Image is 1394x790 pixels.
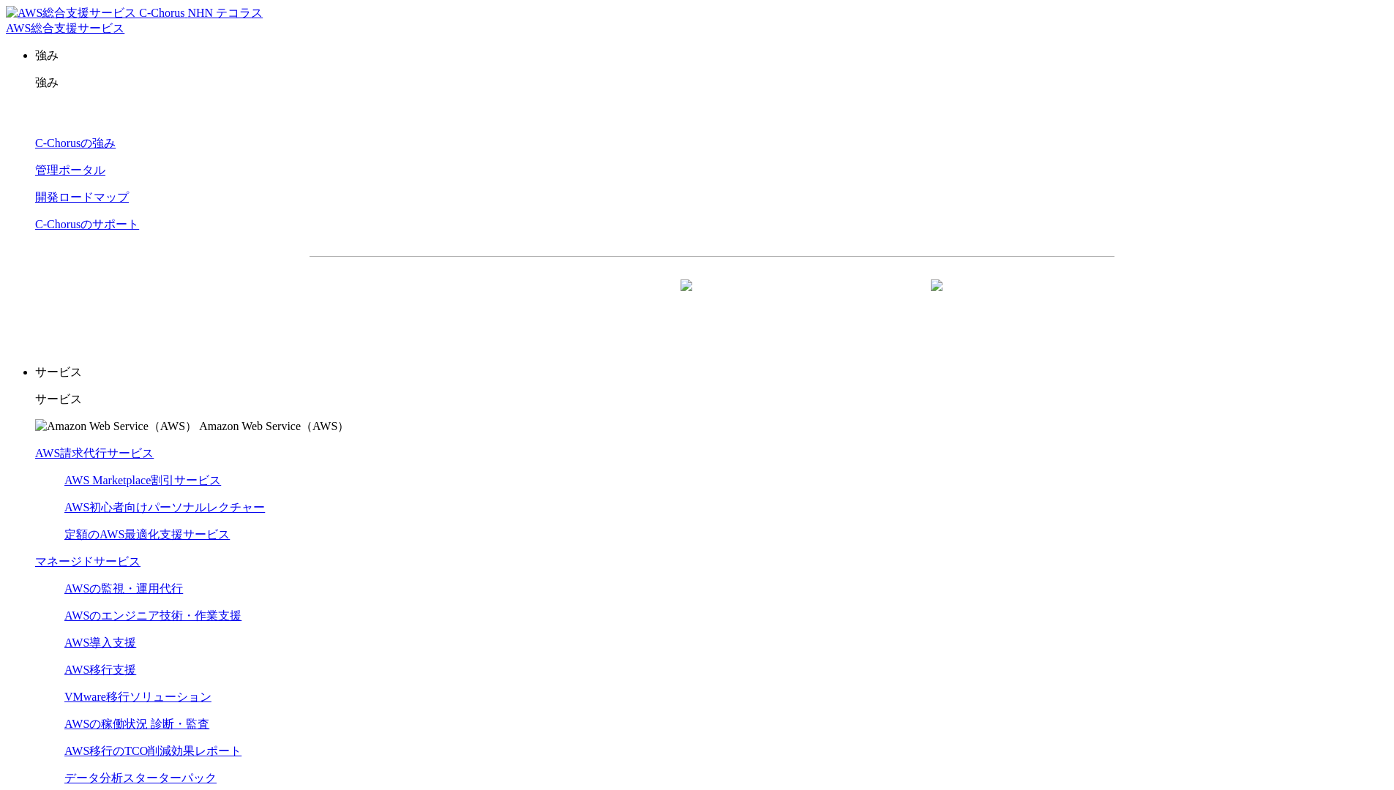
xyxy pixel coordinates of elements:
a: マネージドサービス [35,555,140,568]
a: AWS導入支援 [64,636,136,649]
a: データ分析スターターパック [64,772,217,784]
span: Amazon Web Service（AWS） [199,420,349,432]
a: 定額のAWS最適化支援サービス [64,528,230,541]
a: AWSの稼働状況 診断・監査 [64,718,209,730]
p: 強み [35,75,1388,91]
a: AWS初心者向けパーソナルレクチャー [64,501,265,513]
img: AWS総合支援サービス C-Chorus [6,6,185,21]
a: AWS移行のTCO削減効果レポート [64,745,241,757]
p: 強み [35,48,1388,64]
a: 管理ポータル [35,164,105,176]
a: AWS請求代行サービス [35,447,154,459]
a: AWSのエンジニア技術・作業支援 [64,609,241,622]
a: 開発ロードマップ [35,191,129,203]
a: C-Chorusのサポート [35,218,139,230]
a: VMware移行ソリューション [64,691,211,703]
img: 矢印 [681,279,692,317]
a: AWS移行支援 [64,663,136,676]
img: Amazon Web Service（AWS） [35,419,197,434]
a: AWS Marketplace割引サービス [64,474,221,486]
p: サービス [35,365,1388,380]
a: C-Chorusの強み [35,137,116,149]
a: 資料を請求する [469,280,705,317]
a: AWSの監視・運用代行 [64,582,183,595]
p: サービス [35,392,1388,407]
a: AWS総合支援サービス C-Chorus NHN テコラスAWS総合支援サービス [6,7,263,34]
a: まずは相談する [719,280,955,317]
img: 矢印 [931,279,943,317]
